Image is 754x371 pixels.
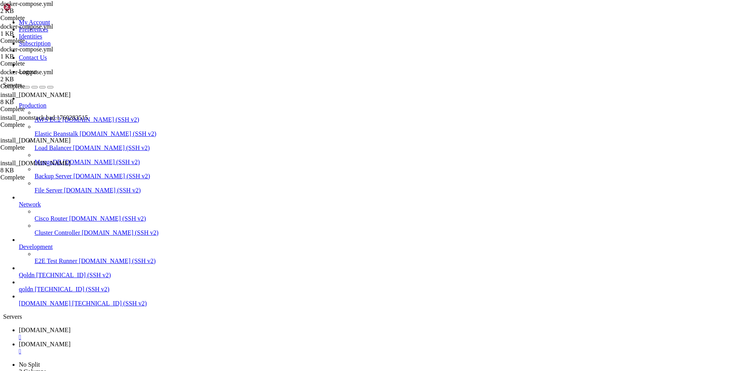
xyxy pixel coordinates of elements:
[0,69,53,75] span: docker-compose.yml
[0,83,79,90] div: Complete
[0,144,79,151] div: Complete
[0,137,71,144] span: install_[DOMAIN_NAME]
[0,7,79,15] div: 2 KB
[0,76,79,83] div: 2 KB
[0,174,79,181] div: Complete
[0,53,79,60] div: 1 KB
[0,91,79,106] span: install_noonstack.sh
[0,60,79,67] div: Complete
[0,99,79,106] div: 8 KB
[0,114,88,121] span: install_noonstack.bad.1760283515
[0,160,79,174] span: install_noonstack.sh
[0,137,71,144] span: install_noonstack.sh
[0,30,79,37] div: 1 KB
[0,15,79,22] div: Complete
[0,106,79,113] div: Complete
[0,91,71,98] span: install_[DOMAIN_NAME]
[0,121,79,128] div: Complete
[0,23,79,37] span: docker-compose.yml
[0,23,53,30] span: docker-compose.yml
[0,160,71,166] span: install_[DOMAIN_NAME]
[0,0,79,15] span: docker-compose.yml
[0,46,53,53] span: docker-compose.yml
[0,69,79,83] span: docker-compose.yml
[0,46,79,60] span: docker-compose.yml
[0,37,79,44] div: Complete
[0,167,79,174] div: 8 KB
[0,0,53,7] span: docker-compose.yml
